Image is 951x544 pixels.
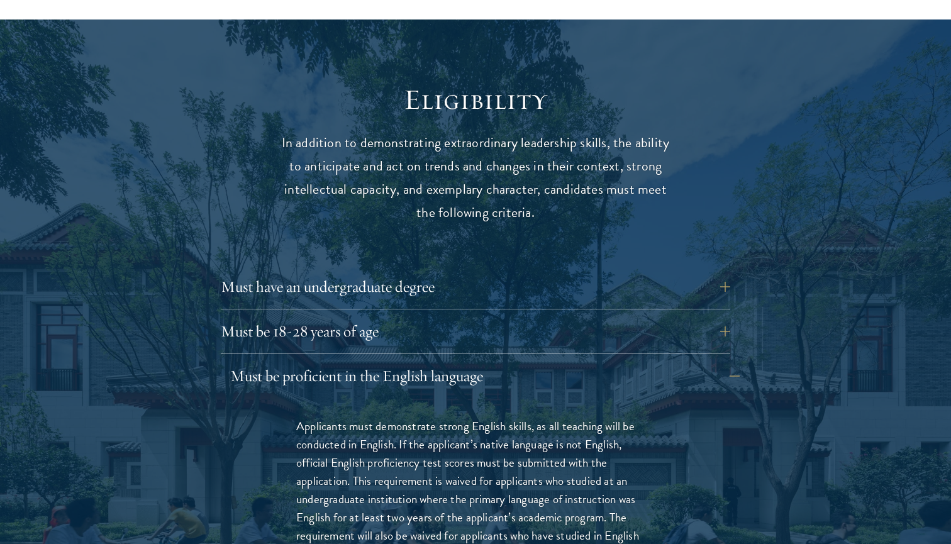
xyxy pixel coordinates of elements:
[230,361,740,391] button: Must be proficient in the English language
[221,316,730,347] button: Must be 18-28 years of age
[221,272,730,302] button: Must have an undergraduate degree
[281,82,670,118] h2: Eligibility
[281,131,670,225] p: In addition to demonstrating extraordinary leadership skills, the ability to anticipate and act o...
